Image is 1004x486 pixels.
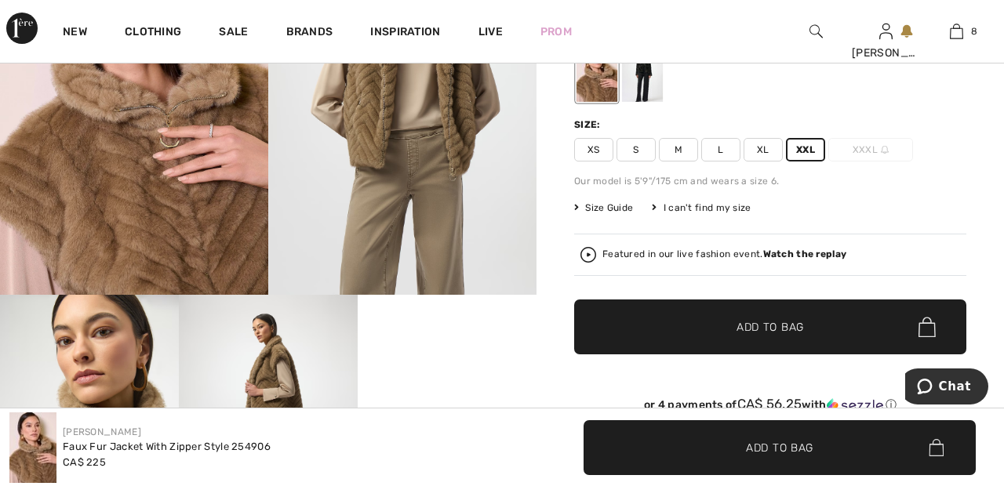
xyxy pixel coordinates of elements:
[574,118,604,132] div: Size:
[6,13,38,44] img: 1ère Avenue
[879,22,893,41] img: My Info
[358,295,537,384] video: Your browser does not support the video tag.
[584,420,976,475] button: Add to Bag
[125,25,181,42] a: Clothing
[919,317,936,337] img: Bag.svg
[9,412,56,483] img: Faux Fur Jacket with Zipper Style 254906
[737,396,802,412] span: CA$ 56.25
[950,22,963,41] img: My Bag
[879,24,893,38] a: Sign In
[652,201,751,215] div: I can't find my size
[827,398,883,412] img: Sezzle
[786,138,825,161] span: XXL
[659,138,698,161] span: M
[63,456,106,468] span: CA$ 225
[922,22,991,41] a: 8
[574,397,966,412] div: or 4 payments of with
[763,248,847,259] strong: Watch the replay
[540,24,572,40] a: Prom
[881,146,889,154] img: ring-m.svg
[370,25,440,42] span: Inspiration
[746,439,813,455] span: Add to Bag
[580,247,596,263] img: Watch the replay
[602,249,846,259] div: Featured in our live fashion event.
[577,43,617,102] div: Mink
[574,397,966,418] div: or 4 payments ofCA$ 56.25withSezzle Click to learn more about Sezzle
[63,426,141,437] a: [PERSON_NAME]
[828,138,913,161] span: XXXL
[286,25,333,42] a: Brands
[574,201,633,215] span: Size Guide
[929,439,944,456] img: Bag.svg
[737,319,804,335] span: Add to Bag
[701,138,740,161] span: L
[617,138,656,161] span: S
[622,43,663,102] div: Black
[744,138,783,161] span: XL
[574,299,966,354] button: Add to Bag
[809,22,823,41] img: search the website
[905,368,988,408] iframe: Opens a widget where you can chat to one of our agents
[971,24,977,38] span: 8
[852,45,921,61] div: [PERSON_NAME]
[219,25,248,42] a: Sale
[63,25,87,42] a: New
[478,24,503,40] a: Live
[574,138,613,161] span: XS
[574,174,966,188] div: Our model is 5'9"/175 cm and wears a size 6.
[63,439,271,455] div: Faux Fur Jacket With Zipper Style 254906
